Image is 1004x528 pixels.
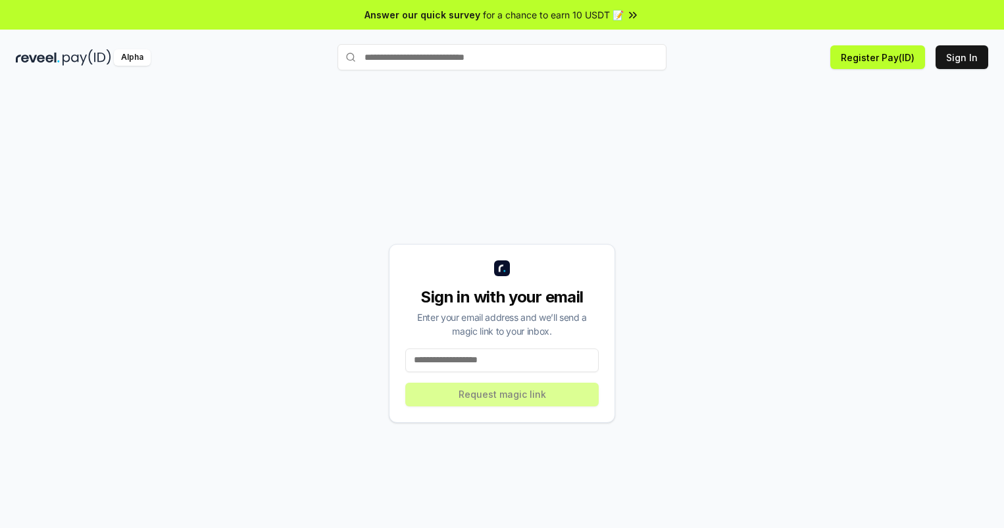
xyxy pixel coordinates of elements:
span: Answer our quick survey [364,8,480,22]
button: Register Pay(ID) [830,45,925,69]
div: Alpha [114,49,151,66]
img: pay_id [63,49,111,66]
img: logo_small [494,260,510,276]
div: Sign in with your email [405,287,599,308]
img: reveel_dark [16,49,60,66]
div: Enter your email address and we’ll send a magic link to your inbox. [405,310,599,338]
span: for a chance to earn 10 USDT 📝 [483,8,624,22]
button: Sign In [936,45,988,69]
